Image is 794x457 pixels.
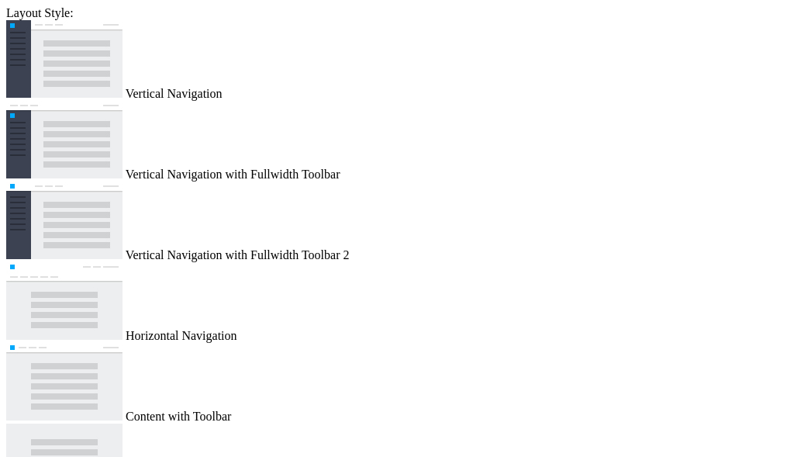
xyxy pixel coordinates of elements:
span: Vertical Navigation with Fullwidth Toolbar [126,168,340,181]
span: Vertical Navigation with Fullwidth Toolbar 2 [126,248,350,261]
span: Content with Toolbar [126,410,231,423]
img: vertical-nav-with-full-toolbar-2.jpg [6,182,123,259]
md-radio-button: Content with Toolbar [6,343,788,424]
div: Layout Style: [6,6,788,20]
md-radio-button: Horizontal Navigation [6,262,788,343]
span: Vertical Navigation [126,87,223,100]
span: Horizontal Navigation [126,329,237,342]
md-radio-button: Vertical Navigation [6,20,788,101]
img: horizontal-nav.jpg [6,262,123,340]
img: content-with-toolbar.jpg [6,343,123,421]
img: vertical-nav.jpg [6,20,123,98]
md-radio-button: Vertical Navigation with Fullwidth Toolbar [6,101,788,182]
img: vertical-nav-with-full-toolbar.jpg [6,101,123,178]
md-radio-button: Vertical Navigation with Fullwidth Toolbar 2 [6,182,788,262]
